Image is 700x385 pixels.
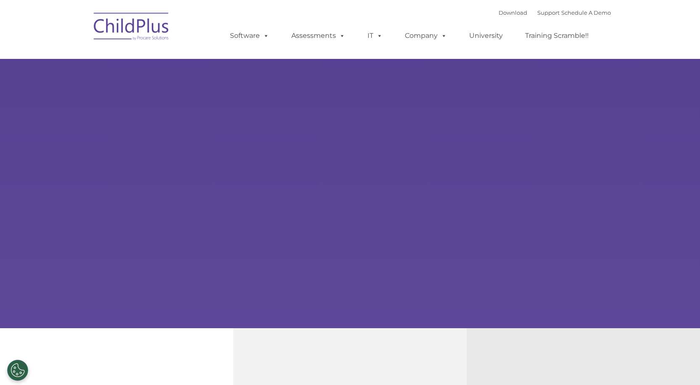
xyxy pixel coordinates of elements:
[283,27,354,44] a: Assessments
[461,27,511,44] a: University
[222,27,277,44] a: Software
[396,27,455,44] a: Company
[499,9,611,16] font: |
[537,9,560,16] a: Support
[517,27,597,44] a: Training Scramble!!
[7,360,28,381] button: Cookies Settings
[90,7,174,49] img: ChildPlus by Procare Solutions
[359,27,391,44] a: IT
[499,9,527,16] a: Download
[561,9,611,16] a: Schedule A Demo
